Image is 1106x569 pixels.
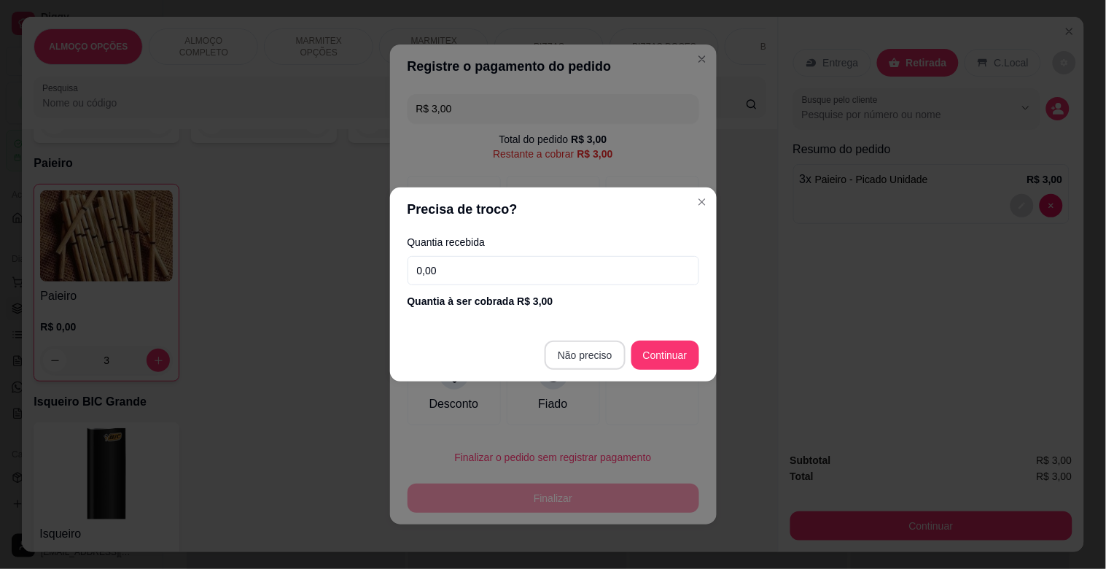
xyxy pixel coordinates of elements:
[408,237,699,247] label: Quantia recebida
[545,341,626,370] button: Não preciso
[408,294,699,309] div: Quantia à ser cobrada R$ 3,00
[690,190,714,214] button: Close
[390,187,717,231] header: Precisa de troco?
[631,341,699,370] button: Continuar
